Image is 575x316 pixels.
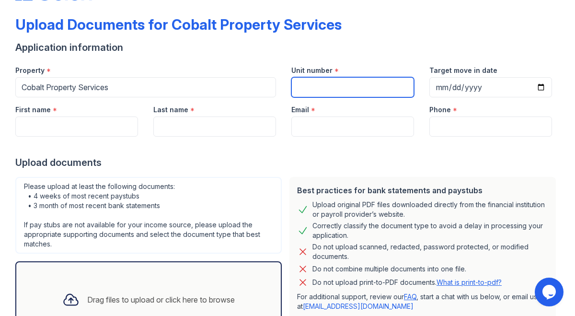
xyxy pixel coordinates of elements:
[153,105,188,115] label: Last name
[303,302,414,310] a: [EMAIL_ADDRESS][DOMAIN_NAME]
[297,292,548,311] p: For additional support, review our , start a chat with us below, or email us at
[535,278,565,306] iframe: chat widget
[291,66,333,75] label: Unit number
[15,177,282,254] div: Please upload at least the following documents: • 4 weeks of most recent paystubs • 3 month of mo...
[312,278,502,287] p: Do not upload print-to-PDF documents.
[15,66,45,75] label: Property
[297,185,548,196] div: Best practices for bank statements and paystubs
[429,66,497,75] label: Target move in date
[15,16,342,33] div: Upload Documents for Cobalt Property Services
[429,105,451,115] label: Phone
[312,221,548,240] div: Correctly classify the document type to avoid a delay in processing your application.
[312,263,466,275] div: Do not combine multiple documents into one file.
[15,156,560,169] div: Upload documents
[15,105,51,115] label: First name
[15,41,560,54] div: Application information
[291,105,309,115] label: Email
[312,200,548,219] div: Upload original PDF files downloaded directly from the financial institution or payroll provider’...
[87,294,235,305] div: Drag files to upload or click here to browse
[312,242,548,261] div: Do not upload scanned, redacted, password protected, or modified documents.
[404,293,416,301] a: FAQ
[437,278,502,286] a: What is print-to-pdf?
